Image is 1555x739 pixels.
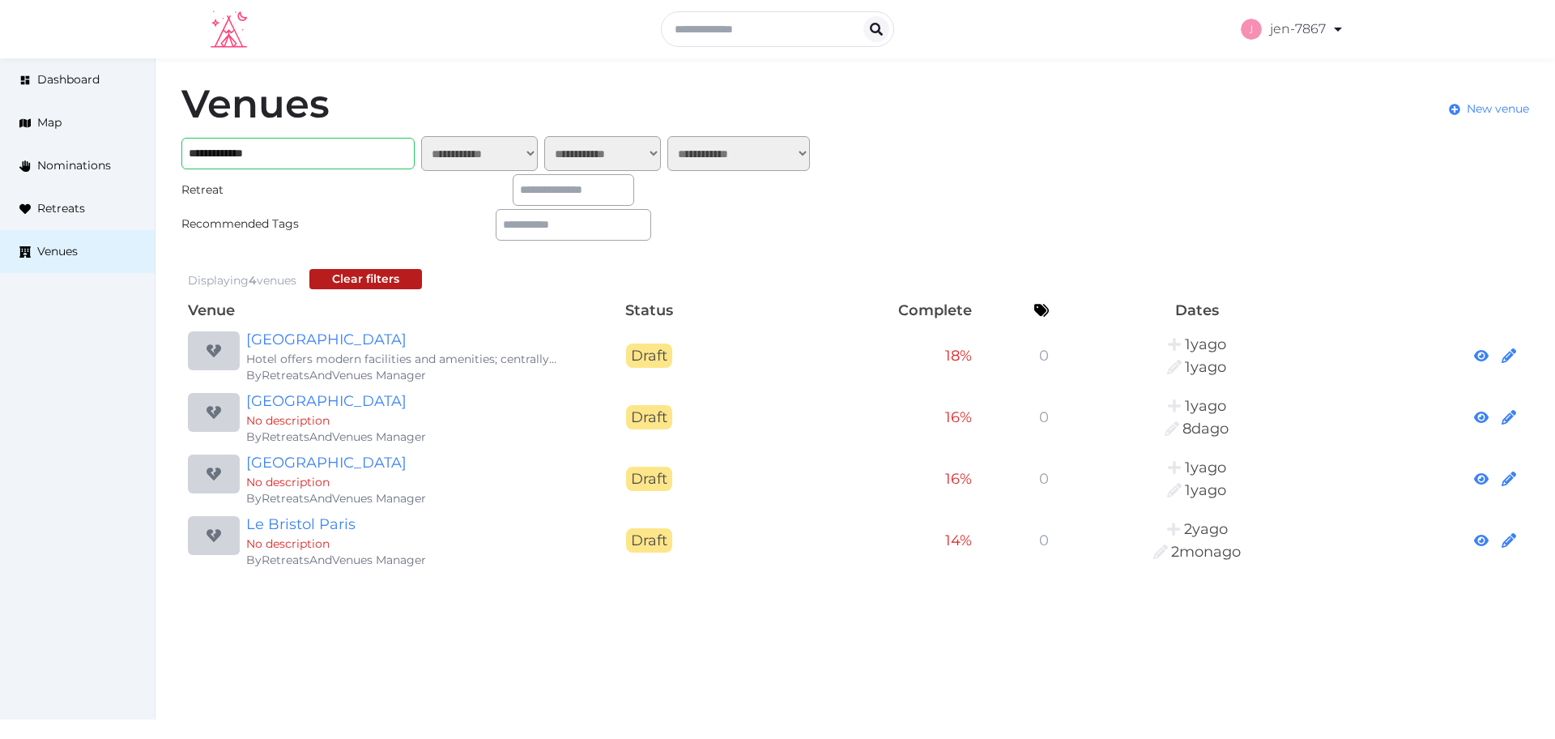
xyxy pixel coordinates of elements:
[246,475,330,489] span: No description
[1039,470,1049,488] span: 0
[1171,543,1241,561] span: 6:13AM, August 8th, 2025
[181,216,337,233] div: Recommended Tags
[1185,459,1226,476] span: 7:02AM, October 10th, 2024
[1185,397,1226,415] span: 9:46PM, October 10th, 2024
[1185,335,1226,353] span: 10:26PM, October 10th, 2024
[246,367,557,383] div: By RetreatsAndVenues Manager
[181,296,564,325] th: Venue
[1039,532,1049,549] span: 0
[1055,296,1338,325] th: Dates
[37,243,78,260] span: Venues
[246,552,557,568] div: By RetreatsAndVenues Manager
[1467,100,1529,117] span: New venue
[246,429,557,445] div: By RetreatsAndVenues Manager
[246,513,557,536] a: Le Bristol Paris
[332,271,399,288] div: Clear filters
[564,296,735,325] th: Status
[246,390,557,412] a: [GEOGRAPHIC_DATA]
[945,470,972,488] span: 16 %
[945,347,972,365] span: 18 %
[945,408,972,426] span: 16 %
[37,157,111,174] span: Nominations
[626,344,672,368] span: Draft
[246,351,557,367] div: Hotel offers modern facilities and amenities; centrally located, convenient for city exploring; s...
[188,272,296,289] div: Displaying venues
[246,536,330,551] span: No description
[1241,6,1344,52] a: jen-7867
[181,84,330,123] h1: Venues
[37,114,62,131] span: Map
[626,528,672,553] span: Draft
[1185,358,1226,376] span: 10:26PM, October 10th, 2024
[945,532,972,549] span: 14 %
[246,451,557,474] a: [GEOGRAPHIC_DATA]
[626,405,672,429] span: Draft
[246,328,557,351] a: [GEOGRAPHIC_DATA]
[1449,100,1529,117] a: New venue
[1185,481,1226,499] span: 7:02AM, October 10th, 2024
[37,71,100,88] span: Dashboard
[309,269,422,289] button: Clear filters
[37,200,85,217] span: Retreats
[1039,347,1049,365] span: 0
[1182,420,1229,438] span: 7:01PM, September 23rd, 2025
[181,182,337,199] div: Retreat
[626,467,672,491] span: Draft
[249,273,257,288] span: 4
[246,490,557,506] div: By RetreatsAndVenues Manager
[246,413,330,428] span: No description
[735,296,978,325] th: Complete
[1039,408,1049,426] span: 0
[1184,520,1228,538] span: 8:58PM, March 8th, 2024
